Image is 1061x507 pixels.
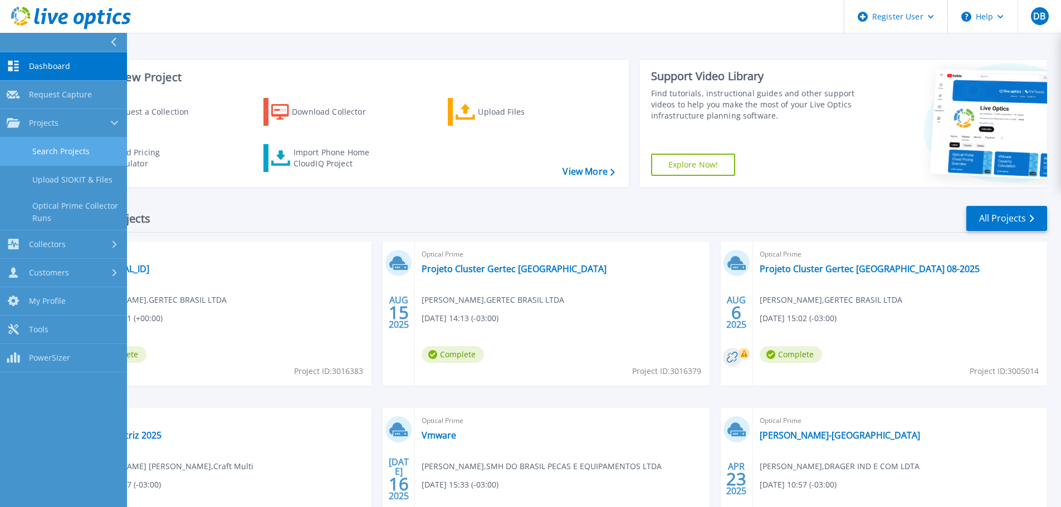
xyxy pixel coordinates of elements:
span: Complete [422,346,484,363]
span: Projects [29,118,58,128]
a: Projeto Cluster Gertec [GEOGRAPHIC_DATA] 08-2025 [760,263,980,274]
span: [PERSON_NAME] , SMH DO BRASIL PECAS E EQUIPAMENTOS LTDA [422,460,662,472]
span: [PERSON_NAME] , GERTEC BRASIL LTDA [760,294,902,306]
span: Optical Prime [760,415,1040,427]
div: AUG 2025 [388,292,409,333]
a: [PERSON_NAME]-[GEOGRAPHIC_DATA] [760,430,920,441]
a: All Projects [966,206,1047,231]
div: Cloud Pricing Calculator [109,147,198,169]
span: 15 [389,308,409,317]
span: My Profile [29,296,66,306]
span: Dashboard [29,61,70,71]
span: Collectors [29,239,66,249]
span: Project ID: 3016383 [294,365,363,377]
span: SQL Server [84,248,365,260]
a: Projeto Cluster Gertec [GEOGRAPHIC_DATA] [422,263,607,274]
span: 16 [389,479,409,489]
span: DB [1033,12,1045,21]
span: Tools [29,324,48,334]
span: [DATE] 15:02 (-03:00) [760,312,837,324]
span: 23 [726,474,746,484]
div: Upload Files [478,101,567,123]
span: Optical Prime [422,248,702,260]
div: Request a Collection [111,101,200,123]
span: Optical Prime [422,415,702,427]
span: [PERSON_NAME] , DRAGER IND E COM LDTA [760,460,920,472]
span: Optical Prime [84,415,365,427]
div: Support Video Library [651,69,859,83]
span: Complete [760,346,822,363]
a: Upload Files [448,98,572,126]
a: Cloud Pricing Calculator [79,144,203,172]
div: Download Collector [292,101,381,123]
h3: Start a New Project [79,71,614,83]
div: [DATE] 2025 [388,459,409,499]
span: Project ID: 3016379 [632,365,701,377]
div: AUG 2025 [726,292,747,333]
span: [DATE] 15:33 (-03:00) [422,479,498,491]
span: [PERSON_NAME] , GERTEC BRASIL LTDA [84,294,227,306]
span: Request Capture [29,90,92,100]
span: [PERSON_NAME] [PERSON_NAME] , Craft Multi [84,460,253,472]
a: Explore Now! [651,154,736,176]
span: Project ID: 3005014 [970,365,1039,377]
span: Customers [29,268,69,278]
div: Import Phone Home CloudIQ Project [294,147,380,169]
span: [DATE] 14:13 (-03:00) [422,312,498,324]
span: Optical Prime [760,248,1040,260]
a: Vmware [422,430,456,441]
a: Request a Collection [79,98,203,126]
span: 6 [731,308,741,317]
div: APR 2025 [726,459,747,499]
span: [PERSON_NAME] , GERTEC BRASIL LTDA [422,294,564,306]
div: Find tutorials, instructional guides and other support videos to help you make the most of your L... [651,88,859,121]
a: View More [563,166,614,177]
a: Download Collector [263,98,388,126]
span: PowerSizer [29,353,70,363]
span: [DATE] 10:57 (-03:00) [760,479,837,491]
